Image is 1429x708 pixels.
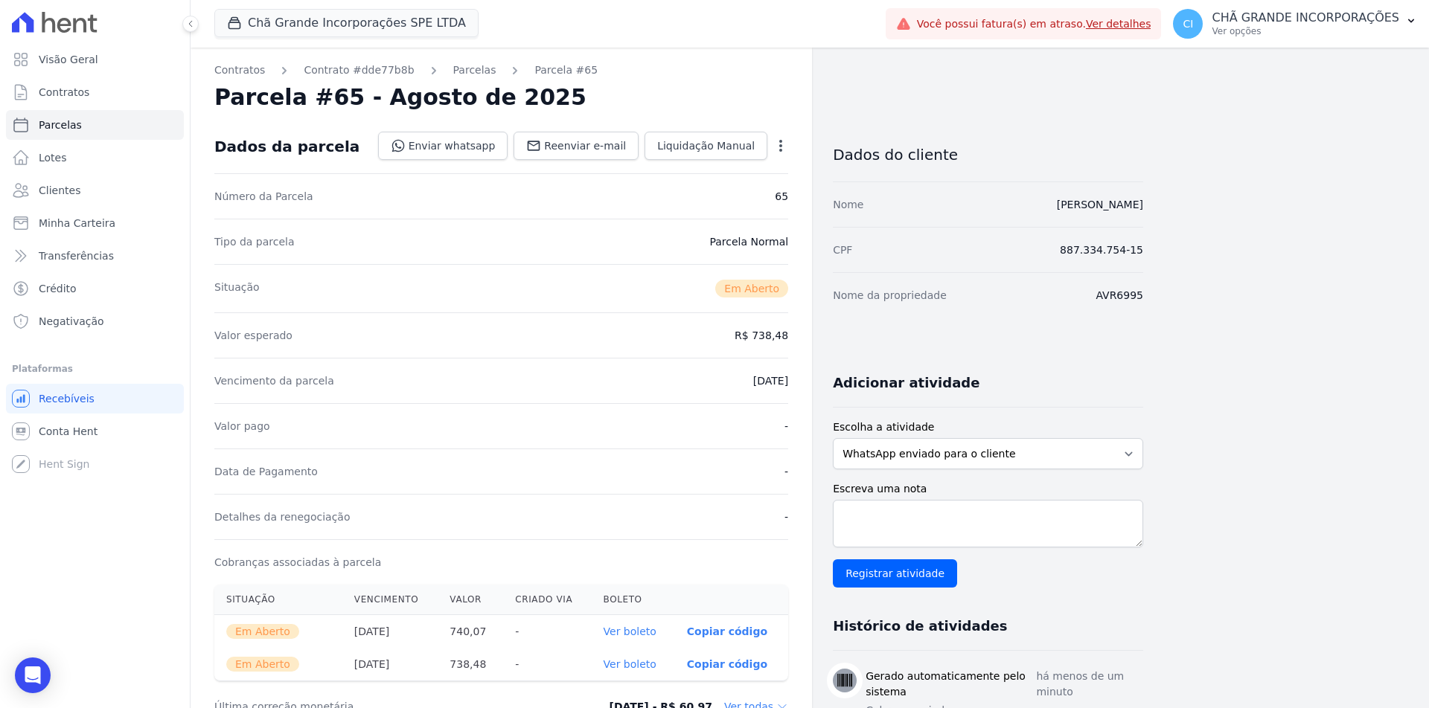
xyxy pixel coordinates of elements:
[784,464,788,479] dd: -
[866,669,1036,700] h3: Gerado automaticamente pelo sistema
[39,314,104,329] span: Negativação
[833,419,1143,435] label: Escolha a atividade
[833,481,1143,497] label: Escreva uma nota
[214,328,292,343] dt: Valor esperado
[604,625,656,637] a: Ver boleto
[503,585,591,615] th: Criado via
[1212,25,1399,37] p: Ver opções
[784,419,788,434] dd: -
[226,624,299,639] span: Em Aberto
[709,234,788,249] dd: Parcela Normal
[226,657,299,672] span: Em Aberto
[833,288,947,303] dt: Nome da propriedade
[833,197,863,212] dt: Nome
[214,585,342,615] th: Situação
[6,384,184,413] a: Recebíveis
[833,559,957,588] input: Registrar atividade
[214,280,260,297] dt: Situação
[6,416,184,446] a: Conta Hent
[735,328,788,343] dd: R$ 738,48
[1161,3,1429,45] button: CI CHÃ GRANDE INCORPORAÇÕES Ver opções
[6,45,184,74] a: Visão Geral
[453,62,496,78] a: Parcelas
[438,585,503,615] th: Valor
[544,138,626,153] span: Reenviar e-mail
[214,555,381,570] dt: Cobranças associadas à parcela
[534,62,598,78] a: Parcela #65
[715,280,788,297] span: Em Aberto
[6,241,184,271] a: Transferências
[39,216,115,231] span: Minha Carteira
[6,306,184,336] a: Negativação
[214,464,318,479] dt: Data de Pagamento
[39,150,67,165] span: Lotes
[342,648,438,680] th: [DATE]
[12,360,178,378] div: Plataformas
[6,143,184,173] a: Lotes
[1183,19,1194,29] span: CI
[214,509,351,524] dt: Detalhes da renegociação
[833,146,1143,164] h3: Dados do cliente
[214,373,334,388] dt: Vencimento da parcela
[15,657,51,693] div: Open Intercom Messenger
[833,242,852,257] dt: CPF
[753,373,788,388] dd: [DATE]
[39,281,77,296] span: Crédito
[214,419,270,434] dt: Valor pago
[514,132,639,160] a: Reenviar e-mail
[214,62,788,78] nav: Breadcrumb
[775,189,788,204] dd: 65
[1036,669,1143,700] p: há menos de um minuto
[214,189,313,204] dt: Número da Parcela
[604,658,656,670] a: Ver boleto
[342,585,438,615] th: Vencimento
[39,424,97,439] span: Conta Hent
[39,118,82,132] span: Parcelas
[438,615,503,649] th: 740,07
[214,62,265,78] a: Contratos
[1086,18,1151,30] a: Ver detalhes
[342,615,438,649] th: [DATE]
[1060,242,1143,257] dd: 887.334.754-15
[6,208,184,238] a: Minha Carteira
[6,77,184,107] a: Contratos
[784,509,788,524] dd: -
[657,138,755,153] span: Liquidação Manual
[39,248,114,263] span: Transferências
[1096,288,1143,303] dd: AVR6995
[833,374,979,392] h3: Adicionar atividade
[6,110,184,140] a: Parcelas
[1212,10,1399,25] p: CHÃ GRANDE INCORPORAÇÕES
[39,183,80,198] span: Clientes
[214,84,586,111] h2: Parcela #65 - Agosto de 2025
[645,132,767,160] a: Liquidação Manual
[378,132,508,160] a: Enviar whatsapp
[6,176,184,205] a: Clientes
[39,391,95,406] span: Recebíveis
[214,9,479,37] button: Chã Grande Incorporações SPE LTDA
[503,648,591,680] th: -
[833,617,1007,635] h3: Histórico de atividades
[304,62,414,78] a: Contrato #dde77b8b
[687,658,767,670] button: Copiar código
[503,615,591,649] th: -
[438,648,503,680] th: 738,48
[39,52,98,67] span: Visão Geral
[6,274,184,303] a: Crédito
[687,625,767,637] button: Copiar código
[214,138,359,155] div: Dados da parcela
[1057,199,1143,210] a: [PERSON_NAME]
[917,16,1151,32] span: Você possui fatura(s) em atraso.
[592,585,675,615] th: Boleto
[214,234,295,249] dt: Tipo da parcela
[39,85,89,100] span: Contratos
